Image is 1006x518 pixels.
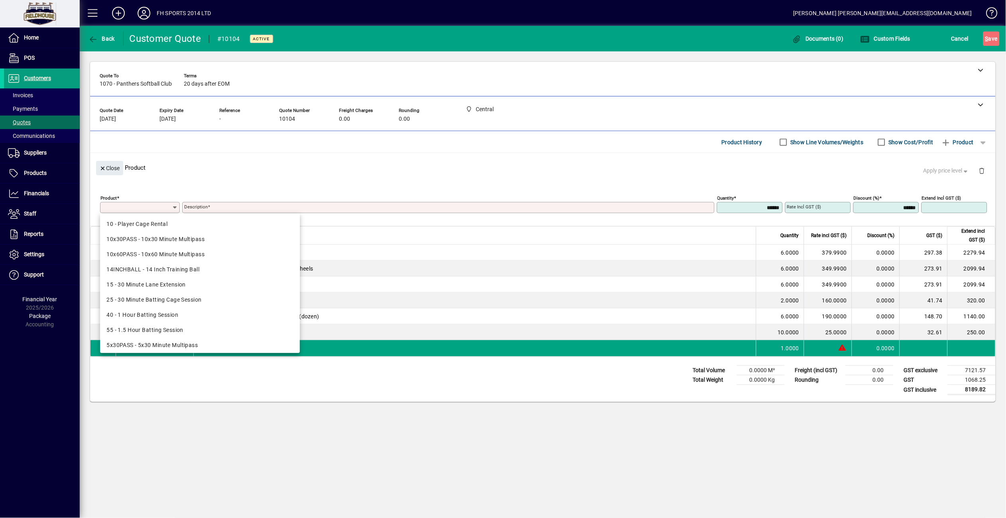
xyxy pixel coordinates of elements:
[900,277,947,292] td: 273.91
[106,341,293,349] div: 5x30PASS - 5x30 Minute Multipass
[900,385,948,395] td: GST inclusive
[789,138,864,146] label: Show Line Volumes/Weights
[100,308,299,323] mat-option: 40 - 1 Hour Batting Session
[947,324,995,340] td: 250.00
[106,326,293,334] div: 55 - 1.5 Hour Batting Session
[24,251,44,257] span: Settings
[722,136,762,149] span: Product History
[100,232,299,247] mat-option: 10x30PASS - 10x30 Minute Multipass
[947,261,995,277] td: 2099.94
[106,6,131,20] button: Add
[852,340,900,356] td: 0.0000
[96,161,123,175] button: Close
[8,133,55,139] span: Communications
[4,163,80,183] a: Products
[787,204,821,210] mat-label: Rate incl GST ($)
[900,366,948,375] td: GST exclusive
[792,35,844,42] span: Documents (0)
[920,164,973,178] button: Apply price level
[106,296,293,304] div: 25 - 30 Minute Batting Cage Session
[717,195,734,201] mat-label: Quantity
[279,116,295,122] span: 10104
[24,190,49,196] span: Financials
[809,328,847,336] div: 25.0000
[781,344,799,352] span: 1.0000
[86,31,117,46] button: Back
[852,292,900,308] td: 0.0000
[791,366,846,375] td: Freight (incl GST)
[4,48,80,68] a: POS
[4,245,80,265] a: Settings
[949,31,971,46] button: Cancel
[219,116,221,122] span: -
[737,366,785,375] td: 0.0000 M³
[184,81,230,87] span: 20 days after EOM
[4,102,80,116] a: Payments
[29,313,51,319] span: Package
[24,231,43,237] span: Reports
[100,323,299,338] mat-option: 55 - 1.5 Hour Batting Session
[951,32,969,45] span: Cancel
[985,32,998,45] span: ave
[100,262,299,277] mat-option: 14INCHBALL - 14 Inch Training Ball
[4,28,80,48] a: Home
[100,247,299,262] mat-option: 10x60PASS - 10x60 Minute Multipass
[900,375,948,385] td: GST
[24,170,47,176] span: Products
[948,366,996,375] td: 7121.57
[900,292,947,308] td: 41.74
[106,250,293,259] div: 10x60PASS - 10x60 Minute Multipass
[854,195,880,201] mat-label: Discount (%)
[100,217,299,232] mat-option: 10 - Player Cage Rental
[8,119,31,126] span: Quotes
[809,281,847,288] div: 349.9900
[100,81,172,87] span: 1070 - Panthers Softball Club
[106,235,293,243] div: 10x30PASS - 10x30 Minute Multipass
[809,296,847,304] div: 160.0000
[90,153,996,182] div: Product
[94,164,125,171] app-page-header-button: Close
[24,34,39,41] span: Home
[791,375,846,385] td: Rounding
[4,88,80,102] a: Invoices
[852,324,900,340] td: 0.0000
[983,31,1000,46] button: Save
[852,308,900,324] td: 0.0000
[4,224,80,244] a: Reports
[24,75,51,81] span: Customers
[809,249,847,257] div: 379.9900
[860,35,911,42] span: Custom Fields
[399,116,410,122] span: 0.00
[858,31,913,46] button: Custom Fields
[947,292,995,308] td: 320.00
[948,375,996,385] td: 1068.25
[157,7,211,20] div: FH SPORTS 2014 LTD
[927,231,943,240] span: GST ($)
[159,116,176,122] span: [DATE]
[130,32,201,45] div: Customer Quote
[106,265,293,274] div: 14INCHBALL - 14 Inch Training Ball
[100,116,116,122] span: [DATE]
[781,312,799,320] span: 6.0000
[100,292,299,308] mat-option: 25 - 30 Minute Batting Cage Session
[8,92,33,98] span: Invoices
[923,167,970,175] span: Apply price level
[852,261,900,277] td: 0.0000
[781,265,799,273] span: 6.0000
[24,210,36,217] span: Staff
[24,149,47,156] span: Suppliers
[781,231,799,240] span: Quantity
[217,33,240,45] div: #10104
[4,184,80,204] a: Financials
[719,135,766,149] button: Product History
[809,265,847,273] div: 349.9900
[887,138,933,146] label: Show Cost/Profit
[973,167,992,174] app-page-header-button: Delete
[900,245,947,261] td: 297.38
[846,375,894,385] td: 0.00
[811,231,847,240] span: Rate incl GST ($)
[793,7,972,20] div: [PERSON_NAME] [PERSON_NAME][EMAIL_ADDRESS][DOMAIN_NAME]
[106,220,293,228] div: 10 - Player Cage Rental
[781,281,799,288] span: 6.0000
[790,31,846,46] button: Documents (0)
